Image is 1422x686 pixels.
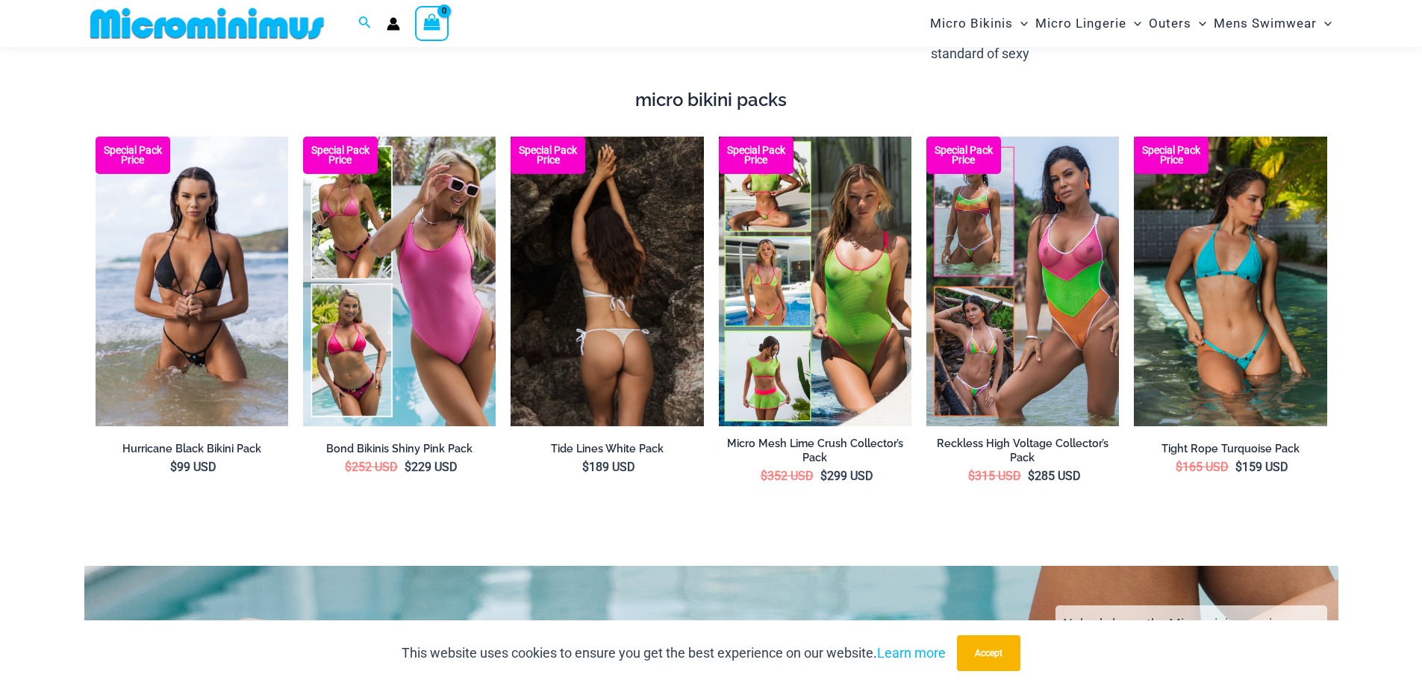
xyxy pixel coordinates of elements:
a: Tight Rope Turquoise 319 Tri Top 4228 Thong Bottom 02 Tight Rope Turquoise 319 Tri Top 4228 Thong... [1134,137,1326,426]
span: $ [345,460,352,474]
a: Bond Bikinis Shiny Pink Pack [303,442,496,456]
span: $ [582,460,589,474]
a: Search icon link [358,14,372,33]
a: Mens SwimwearMenu ToggleMenu Toggle [1210,4,1335,43]
a: View Shopping Cart, empty [415,6,449,40]
a: Reckless High Voltage Collector’s Pack [926,437,1119,464]
p: This website uses cookies to ensure you get the best experience on our website. [402,642,946,664]
b: Special Pack Price [926,146,1001,165]
nav: Site Navigation [924,2,1338,45]
a: Micro LingerieMenu ToggleMenu Toggle [1032,4,1145,43]
a: OutersMenu ToggleMenu Toggle [1145,4,1210,43]
span: $ [1176,460,1182,474]
bdi: 315 USD [968,469,1021,483]
a: Account icon link [387,17,400,31]
a: Tide Lines White 350 Halter Top 470 Thong 05 Tide Lines White 350 Halter Top 470 Thong 03Tide Lin... [511,137,703,426]
a: Learn more [877,645,946,661]
img: Bond Bikinis Shiny Pink Pack [303,137,496,425]
span: $ [170,460,177,474]
b: Special Pack Price [511,146,585,165]
bdi: 252 USD [345,460,398,474]
b: Special Pack Price [96,146,170,165]
span: Menu Toggle [1191,4,1206,43]
span: Outers [1149,4,1191,43]
a: Micro BikinisMenu ToggleMenu Toggle [926,4,1032,43]
bdi: 165 USD [1176,460,1229,474]
span: Menu Toggle [1013,4,1028,43]
span: $ [405,460,411,474]
a: Tight Rope Turquoise Pack [1134,442,1326,456]
a: Micro Mesh Lime Crush Collector’s Pack [719,437,911,464]
img: Collectors Pack Lime [719,137,911,425]
bdi: 299 USD [820,469,873,483]
span: Micro Bikinis [930,4,1013,43]
a: Bond Bikinis Shiny Pink Pack Bond Shiny Pink 8935 One Piece 08Bond Shiny Pink 8935 One Piece 08 [303,137,496,425]
img: Tide Lines White 350 Halter Top 470 Thong 03 [511,137,703,426]
a: Hurricane Black Bikini Pack [96,442,288,456]
img: Tight Rope Turquoise 319 Tri Top 4228 Thong Bottom 02 [1134,137,1326,426]
img: Reckless Mesh High Voltage Collection Pack [926,137,1119,425]
a: Reckless Mesh High Voltage Collection Pack Reckless Mesh High Voltage 3480 Crop Top 466 Thong 07R... [926,137,1119,425]
bdi: 159 USD [1235,460,1288,474]
img: Hurricane Black 3277 Tri Top 4277 Thong Bottom 09 [96,137,288,425]
span: Menu Toggle [1126,4,1141,43]
img: MM SHOP LOGO FLAT [84,7,330,40]
bdi: 285 USD [1028,469,1081,483]
b: Special Pack Price [303,146,378,165]
span: Menu Toggle [1317,4,1332,43]
bdi: 229 USD [405,460,458,474]
bdi: 99 USD [170,460,216,474]
b: Special Pack Price [719,146,793,165]
span: Mens Swimwear [1214,4,1317,43]
a: Collectors Pack Lime Micro Mesh Lime Crush 366 Crop Top 456 Micro 05Micro Mesh Lime Crush 366 Cro... [719,137,911,425]
button: Accept [957,635,1020,671]
span: $ [1235,460,1242,474]
bdi: 189 USD [582,460,635,474]
h4: micro bikini packs [96,90,1327,111]
b: Special Pack Price [1134,146,1209,165]
span: $ [820,469,827,483]
span: $ [1028,469,1035,483]
span: Micro Lingerie [1035,4,1126,43]
a: Hurricane Black 3277 Tri Top 4277 Thong Bottom 09 Hurricane Black 3277 Tri Top 4277 Thong Bottom ... [96,137,288,425]
a: Tide Lines White Pack [511,442,703,456]
span: $ [968,469,975,483]
bdi: 352 USD [761,469,814,483]
span: $ [761,469,767,483]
